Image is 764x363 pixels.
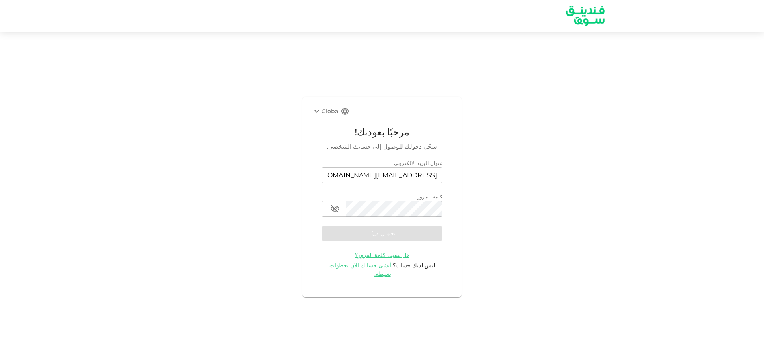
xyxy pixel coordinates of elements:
[329,262,392,277] span: أنشئ حسابك الآن بخطوات بسيطة.
[312,106,340,116] div: Global
[355,251,409,259] a: هل نسيت كلمة المرور؟
[322,125,442,140] span: مرحبًا بعودتك!
[555,0,615,31] img: logo
[322,167,442,183] input: email
[417,194,442,200] span: كلمة المرور
[346,201,442,217] input: password
[394,160,442,166] span: عنوان البريد الالكتروني
[562,0,609,31] a: logo
[393,262,435,269] span: ليس لديك حساب؟
[322,142,442,151] span: سجّل دخولك للوصول إلى حسابك الشخصي.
